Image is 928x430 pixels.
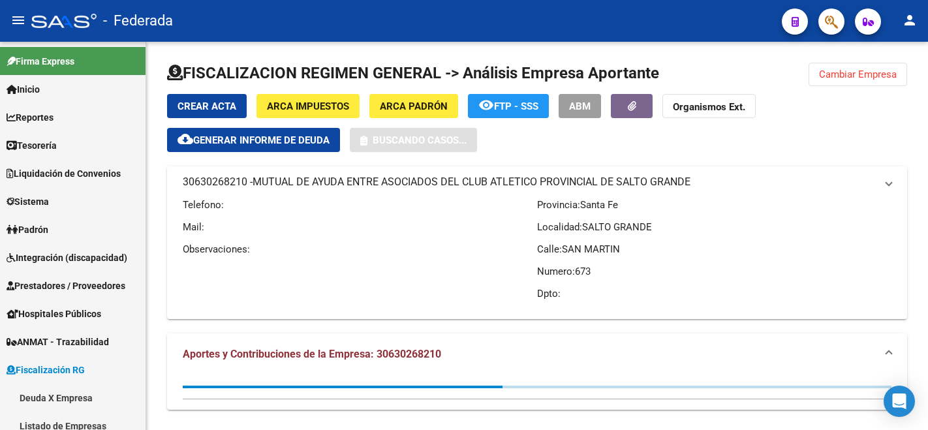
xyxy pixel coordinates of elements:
[7,166,121,181] span: Liquidación de Convenios
[7,307,101,321] span: Hospitales Públicos
[7,223,48,237] span: Padrón
[537,242,891,256] p: Calle:
[575,266,591,277] span: 673
[7,110,54,125] span: Reportes
[7,194,49,209] span: Sistema
[662,94,756,118] button: Organismos Ext.
[7,54,74,69] span: Firma Express
[673,101,745,113] strong: Organismos Ext.
[7,363,85,377] span: Fiscalización RG
[582,221,652,233] span: SALTO GRANDE
[350,128,477,152] button: Buscando casos...
[183,242,537,256] p: Observaciones:
[537,198,891,212] p: Provincia:
[468,94,549,118] button: FTP - SSS
[494,100,538,112] span: FTP - SSS
[7,279,125,293] span: Prestadores / Proveedores
[537,286,891,301] p: Dpto:
[103,7,173,35] span: - Federada
[167,375,907,410] div: Aportes y Contribuciones de la Empresa: 30630268210
[478,97,494,113] mat-icon: remove_red_eye
[537,220,891,234] p: Localidad:
[183,348,441,360] span: Aportes y Contribuciones de la Empresa: 30630268210
[569,100,591,112] span: ABM
[580,199,618,211] span: Santa Fe
[369,94,458,118] button: ARCA Padrón
[193,134,330,146] span: Generar informe de deuda
[167,166,907,198] mat-expansion-panel-header: 30630268210 -MUTUAL DE AYUDA ENTRE ASOCIADOS DEL CLUB ATLETICO PROVINCIAL DE SALTO GRANDE
[167,63,659,84] h1: FISCALIZACION REGIMEN GENERAL -> Análisis Empresa Aportante
[183,220,537,234] p: Mail:
[884,386,915,417] div: Open Intercom Messenger
[559,94,601,118] button: ABM
[178,131,193,147] mat-icon: cloud_download
[167,94,247,118] button: Crear Acta
[537,264,891,279] p: Numero:
[10,12,26,28] mat-icon: menu
[7,138,57,153] span: Tesorería
[7,335,109,349] span: ANMAT - Trazabilidad
[167,198,907,319] div: 30630268210 -MUTUAL DE AYUDA ENTRE ASOCIADOS DEL CLUB ATLETICO PROVINCIAL DE SALTO GRANDE
[819,69,897,80] span: Cambiar Empresa
[183,175,876,189] mat-panel-title: 30630268210 -
[902,12,918,28] mat-icon: person
[7,82,40,97] span: Inicio
[809,63,907,86] button: Cambiar Empresa
[167,333,907,375] mat-expansion-panel-header: Aportes y Contribuciones de la Empresa: 30630268210
[253,175,690,189] span: MUTUAL DE AYUDA ENTRE ASOCIADOS DEL CLUB ATLETICO PROVINCIAL DE SALTO GRANDE
[267,100,349,112] span: ARCA Impuestos
[183,198,537,212] p: Telefono:
[167,128,340,152] button: Generar informe de deuda
[178,100,236,112] span: Crear Acta
[7,251,127,265] span: Integración (discapacidad)
[373,134,467,146] span: Buscando casos...
[562,243,620,255] span: SAN MARTIN
[380,100,448,112] span: ARCA Padrón
[256,94,360,118] button: ARCA Impuestos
